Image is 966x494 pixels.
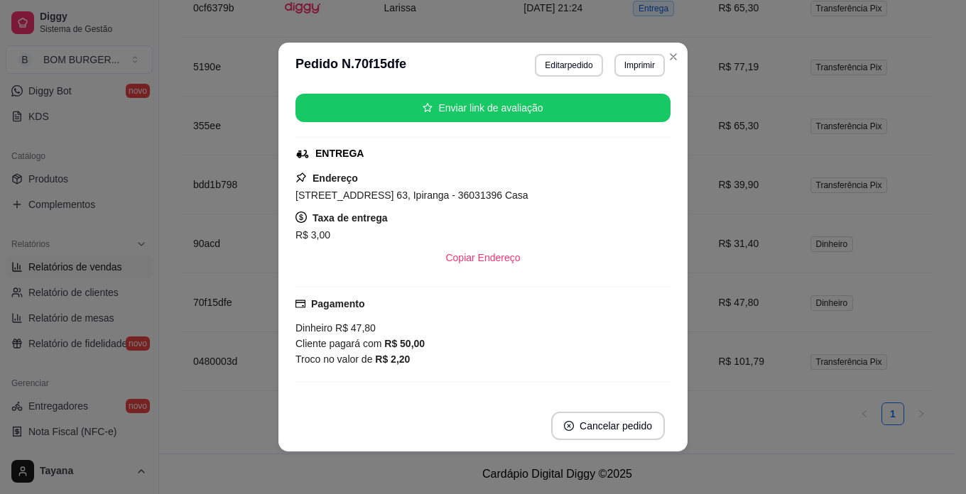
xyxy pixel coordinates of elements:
[313,212,388,224] strong: Taxa de entrega
[434,243,531,272] button: Copiar Endereço
[295,322,332,334] span: Dinheiro
[295,353,375,365] span: Troco no valor de
[551,412,665,440] button: close-circleCancelar pedido
[535,54,602,77] button: Editarpedido
[295,338,384,349] span: Cliente pagará com
[332,322,376,334] span: R$ 47,80
[564,421,574,431] span: close-circle
[295,212,307,223] span: dollar
[662,45,685,68] button: Close
[384,338,425,349] strong: R$ 50,00
[295,172,307,183] span: pushpin
[375,353,410,365] strong: R$ 2,20
[295,394,385,405] strong: Resumo do pedido
[423,103,433,113] span: star
[313,172,358,184] strong: Endereço
[614,54,665,77] button: Imprimir
[311,298,364,309] strong: Pagamento
[295,54,406,77] h3: Pedido N. 70f15dfe
[295,94,671,122] button: starEnviar link de avaliação
[315,146,364,161] div: ENTREGA
[295,229,330,241] span: R$ 3,00
[295,299,305,309] span: credit-card
[295,190,528,201] span: [STREET_ADDRESS] 63, Ipiranga - 36031396 Casa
